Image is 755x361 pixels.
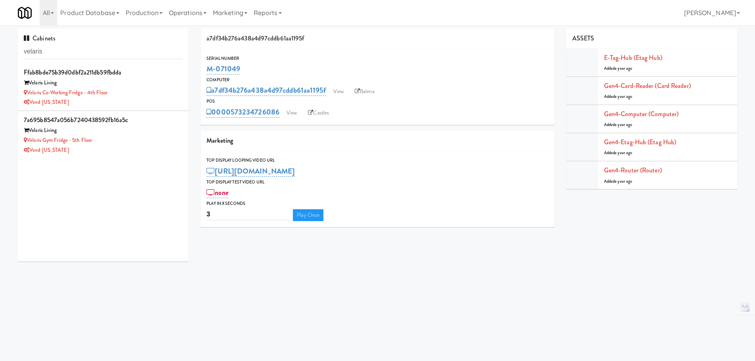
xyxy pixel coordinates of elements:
span: a year ago [615,150,632,156]
li: ffab8bde75b39d0dbf2a211db59fbddaVelaris Living Velaris Co-Working Fridge - 4th FloorVend [US_STATE] [18,63,189,111]
a: Balena [351,86,378,97]
span: Cabinets [24,34,55,43]
div: Top Display Looping Video Url [206,157,549,164]
div: POS [206,97,549,105]
div: Velaris Living [24,78,183,88]
div: Velaris Living [24,126,183,136]
img: Micromart [18,6,32,20]
span: Added [604,122,633,128]
span: a year ago [615,65,632,71]
div: Serial Number [206,55,549,63]
a: E-tag-hub (Etag Hub) [604,53,662,62]
a: none [206,187,228,198]
a: View [329,86,348,97]
span: Added [604,65,633,71]
div: 7a695b8547a056b7240438592fb16a5c [24,114,183,126]
a: 0000573234726086 [206,107,279,118]
div: Top Display Test Video Url [206,178,549,186]
a: M-071049 [206,63,240,74]
span: a year ago [615,122,632,128]
a: Velaris Gym Fridge - 5th Floor [24,136,92,144]
div: Play in X seconds [206,200,549,208]
a: Vend [US_STATE] [24,146,69,154]
a: Gen4-computer (Computer) [604,109,679,118]
input: Search cabinets [24,44,183,59]
a: Play Once [293,209,323,221]
span: Added [604,94,633,99]
div: Computer [206,76,549,84]
a: Velaris Co-Working Fridge - 4th Floor [24,89,107,96]
a: Vend [US_STATE] [24,98,69,106]
a: Gen4-card-reader (Card Reader) [604,81,691,90]
span: ASSETS [572,34,594,43]
span: Added [604,178,633,184]
span: a year ago [615,94,632,99]
a: [URL][DOMAIN_NAME] [206,166,295,177]
a: View [283,107,301,119]
a: Gen4-etag-hub (Etag Hub) [604,138,676,147]
span: a year ago [615,178,632,184]
a: Castles [304,107,333,119]
div: ffab8bde75b39d0dbf2a211db59fbdda [24,67,183,78]
span: Added [604,150,633,156]
span: Marketing [206,136,233,145]
a: Gen4-router (Router) [604,166,662,175]
li: 7a695b8547a056b7240438592fb16a5cVelaris Living Velaris Gym Fridge - 5th FloorVend [US_STATE] [18,111,189,158]
a: a7df34b276a438a4d97cddb61aa1195f [206,85,326,96]
div: a7df34b276a438a4d97cddb61aa1195f [201,29,554,49]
